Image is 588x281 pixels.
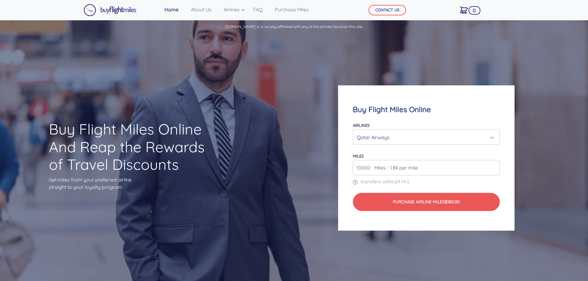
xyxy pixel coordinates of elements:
label: Airlines [353,123,369,128]
h1: Buy Flight Miles Online And Reap the Rewards of Travel Discounts [49,120,215,174]
button: Purchase Airline Miles$180.00 [353,193,499,211]
a: Buy Flight Miles Logo [84,2,136,18]
p: Get miles from your preferred airline straight to your loyalty program [49,176,215,191]
img: Buy Flight Miles Logo [84,4,136,16]
a: 0 [458,3,470,16]
div: Qatar Airways [357,131,492,143]
label: miles [353,154,364,158]
a: Home [162,3,181,16]
a: FAQ [251,3,265,16]
button: CONTACT US [369,5,406,15]
h4: Buy Flight Miles Online [353,105,499,114]
span: 0 [468,6,480,15]
span: $180.00 [445,199,460,205]
a: About Us [188,3,214,16]
img: Cart [460,6,468,14]
p: transfers within [353,178,499,185]
a: Purchase Miles [272,3,311,16]
button: Qatar Airways [353,129,499,145]
a: Airlines [221,3,243,16]
span: Miles - 1.8¢ per mile [371,164,418,171]
span: 24 Hrs [395,178,409,185]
